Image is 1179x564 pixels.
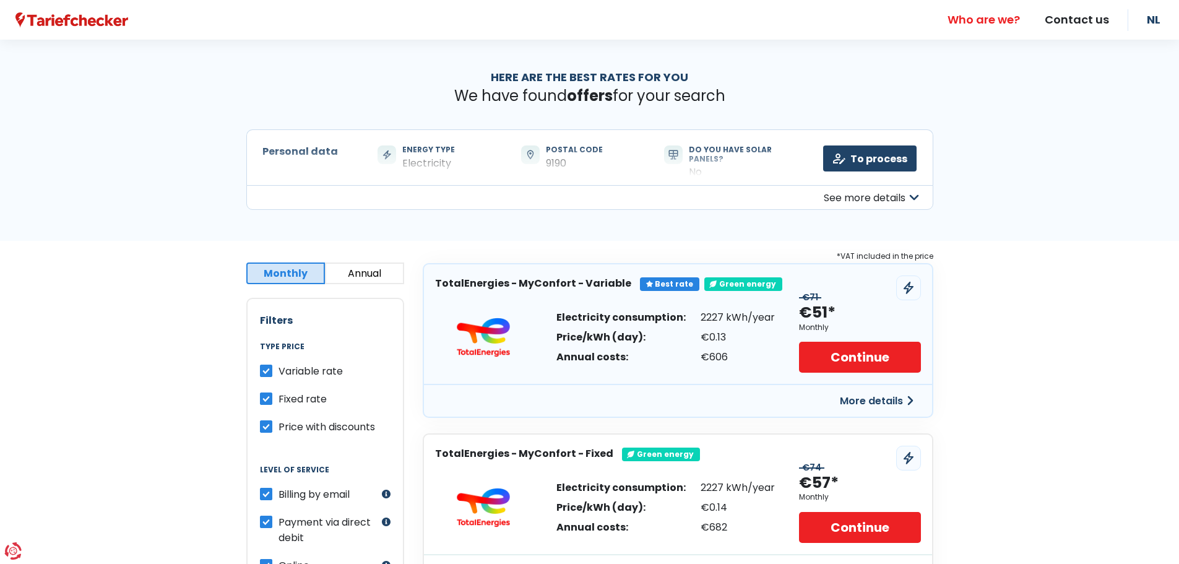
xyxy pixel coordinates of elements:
[556,310,686,324] font: Electricity consumption:
[701,500,727,514] font: €0.14
[823,145,917,171] a: To process
[279,364,343,378] font: Variable rate
[446,318,520,357] img: TotalEnergies
[701,330,726,344] font: €0.13
[279,420,375,434] font: Price with discounts
[1147,12,1160,27] font: NL
[556,520,628,534] font: Annual costs:
[325,262,404,284] button: Annual
[719,279,776,289] font: Green energy
[556,350,628,364] font: Annual costs:
[567,85,613,106] font: offers
[546,144,603,155] font: Postal code
[802,461,821,474] font: €74
[279,392,327,406] font: Fixed rate
[637,449,694,459] font: Green energy
[824,191,905,205] font: See more details
[348,266,381,280] font: Annual
[799,322,829,332] font: Monthly
[260,341,304,352] font: Type price
[1045,12,1109,27] font: Contact us
[831,349,889,367] font: Continue
[850,152,907,166] font: To process
[799,492,829,502] font: Monthly
[491,69,688,85] font: Here are the best rates for you
[435,276,631,290] font: TotalEnergies - MyConfort - Variable
[435,446,613,461] font: TotalEnergies - MyConfort - Fixed
[689,144,772,163] font: Do you have solar panels?
[279,515,371,545] font: Payment via direct debit
[655,279,693,289] font: Best rate
[799,512,920,543] a: Continue
[262,144,338,158] font: Personal data
[832,389,921,412] button: More details
[831,519,889,537] font: Continue
[246,185,933,210] button: See more details
[15,12,128,28] img: Tariff checker logo
[948,12,1020,27] font: Who are we?
[279,487,350,501] font: Billing by email
[556,500,646,514] font: Price/kWh (day):
[15,12,128,28] a: Tariff checker
[260,464,329,475] font: Level of service
[840,394,903,408] font: More details
[246,262,326,284] button: Monthly
[264,266,308,280] font: Monthly
[837,251,933,261] font: *VAT included in the price
[701,310,775,324] font: 2227 kWh/year
[556,480,686,495] font: Electricity consumption:
[446,488,520,527] img: TotalEnergies
[260,313,293,328] font: Filters
[802,291,818,303] font: €71
[701,350,728,364] font: €606
[556,330,646,344] font: Price/kWh (day):
[799,342,920,373] a: Continue
[454,85,567,106] font: We have found
[613,85,725,106] font: for your search
[402,144,455,155] font: Energy type
[701,480,775,495] font: 2227 kWh/year
[701,520,727,534] font: €682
